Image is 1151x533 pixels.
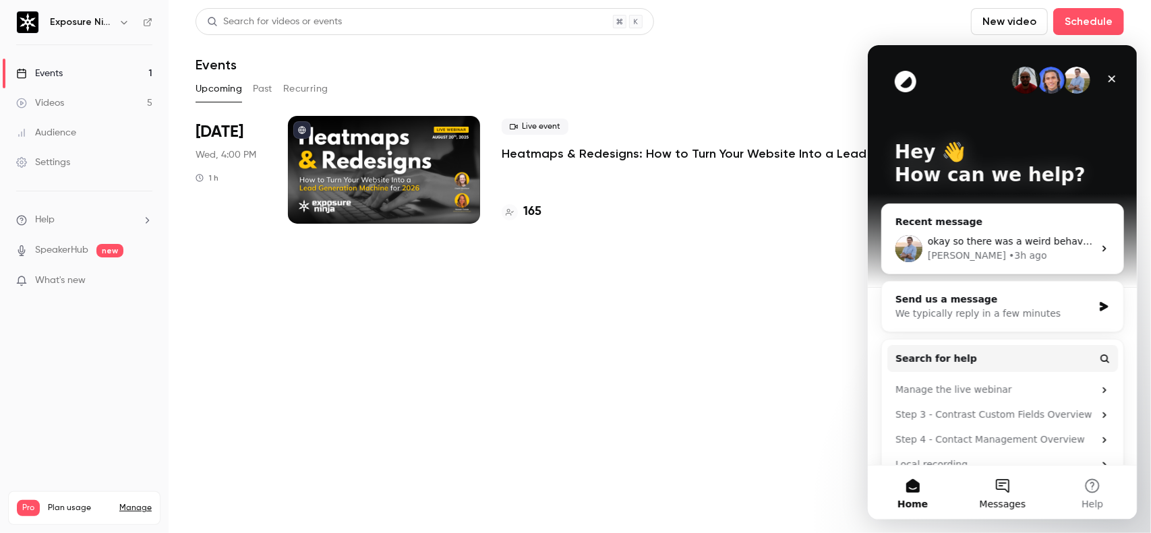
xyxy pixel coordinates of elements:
button: Messages [90,420,179,474]
span: What's new [35,274,86,288]
span: Pro [17,500,40,516]
div: Close [232,22,256,46]
h1: Events [196,57,237,73]
div: 1 h [196,173,218,183]
button: Past [253,78,272,100]
div: Local recording [20,407,250,432]
span: Search for help [28,307,109,321]
span: Live event [502,119,568,135]
h6: Exposure Ninja [50,15,113,29]
div: Local recording [28,412,226,427]
h4: 165 [523,203,541,221]
div: [PERSON_NAME] [60,203,138,218]
span: Home [30,454,60,464]
span: Plan usage [48,503,111,513]
div: Send us a message [28,247,225,261]
button: New video [971,8,1048,35]
div: Step 3 - Contrast Custom Fields Overview [28,363,226,377]
button: Upcoming [196,78,242,100]
div: Videos [16,96,64,110]
span: [DATE] [196,121,243,143]
a: Heatmaps & Redesigns: How to Turn Your Website Into a Lead Generation Machine for 2026 [502,146,906,162]
div: Manage the live webinar [20,332,250,357]
img: Exposure Ninja [17,11,38,33]
div: Step 4 - Contact Management Overview [20,382,250,407]
button: Help [180,420,270,474]
iframe: Intercom live chat [868,45,1138,520]
div: Events [16,67,63,80]
span: Messages [112,454,158,464]
span: Help [214,454,235,464]
span: new [96,244,123,257]
span: Help [35,213,55,227]
div: Audience [16,126,76,139]
button: Search for help [20,300,250,327]
button: Schedule [1053,8,1124,35]
div: We typically reply in a few minutes [28,261,225,276]
span: Wed, 4:00 PM [196,148,256,162]
div: Step 3 - Contrast Custom Fields Overview [20,357,250,382]
div: Manage the live webinar [28,338,226,352]
a: Manage [119,503,152,513]
div: Send us a messageWe typically reply in a few minutes [13,236,256,287]
a: SpeakerHub [35,243,88,257]
li: help-dropdown-opener [16,213,152,227]
div: Settings [16,156,70,169]
div: • 3h ago [141,203,179,218]
div: Step 4 - Contact Management Overview [28,387,226,402]
button: Recurring [283,78,328,100]
div: Aug 20 Wed, 4:00 PM (Europe/London) [196,116,266,224]
a: 165 [502,203,541,221]
div: Search for videos or events [207,15,342,29]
